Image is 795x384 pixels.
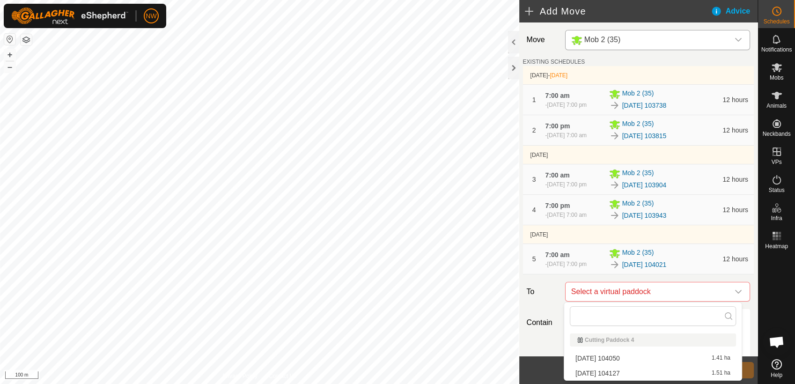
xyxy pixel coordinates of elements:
[567,282,729,301] span: Select a virtual paddock
[622,248,654,259] span: Mob 2 (35)
[545,180,587,189] div: -
[768,187,784,193] span: Status
[550,72,567,79] span: [DATE]
[545,251,570,258] span: 7:00 am
[530,231,548,238] span: [DATE]
[532,255,536,263] span: 5
[530,72,548,79] span: [DATE]
[712,355,730,362] span: 1.41 ha
[584,36,620,44] span: Mob 2 (35)
[622,260,667,270] a: [DATE] 104021
[763,19,789,24] span: Schedules
[525,6,711,17] h2: Add Move
[545,171,570,179] span: 7:00 am
[545,92,570,99] span: 7:00 am
[575,355,620,362] span: [DATE] 104050
[622,119,654,130] span: Mob 2 (35)
[547,132,587,139] span: [DATE] 7:00 am
[723,206,748,214] span: 12 hours
[609,210,620,221] img: To
[609,130,620,141] img: To
[4,61,15,73] button: –
[532,206,536,214] span: 4
[545,101,587,109] div: -
[723,126,748,134] span: 12 hours
[622,199,654,210] span: Mob 2 (35)
[548,72,567,79] span: -
[609,259,620,270] img: To
[712,370,730,377] span: 1.51 ha
[622,101,667,111] a: [DATE] 103738
[547,212,587,218] span: [DATE] 7:00 am
[523,317,561,328] label: Contain
[622,180,667,190] a: [DATE] 103904
[547,102,587,108] span: [DATE] 7:00 pm
[545,260,587,268] div: -
[547,261,587,267] span: [DATE] 7:00 pm
[771,372,782,378] span: Help
[771,215,782,221] span: Infra
[729,282,748,301] div: dropdown trigger
[269,372,296,380] a: Contact Us
[570,366,736,380] li: 2025-07-16 104127
[762,131,790,137] span: Neckbands
[729,30,748,50] div: dropdown trigger
[564,330,742,380] ul: Option List
[532,176,536,183] span: 3
[530,152,548,158] span: [DATE]
[4,49,15,60] button: +
[4,34,15,45] button: Reset Map
[723,255,748,263] span: 12 hours
[723,176,748,183] span: 12 hours
[758,355,795,382] a: Help
[770,75,783,81] span: Mobs
[711,6,758,17] div: Advice
[622,211,667,221] a: [DATE] 103943
[146,11,156,21] span: NW
[622,168,654,179] span: Mob 2 (35)
[567,30,729,50] span: Mob 2
[545,131,587,140] div: -
[222,372,258,380] a: Privacy Policy
[545,122,570,130] span: 7:00 pm
[523,30,561,50] label: Move
[766,103,787,109] span: Animals
[545,211,587,219] div: -
[723,96,748,103] span: 12 hours
[545,202,570,209] span: 7:00 pm
[622,89,654,100] span: Mob 2 (35)
[609,179,620,191] img: To
[771,159,781,165] span: VPs
[547,181,587,188] span: [DATE] 7:00 pm
[575,370,620,377] span: [DATE] 104127
[532,126,536,134] span: 2
[761,47,792,52] span: Notifications
[570,351,736,365] li: 2025-07-16 104050
[765,244,788,249] span: Heatmap
[532,96,536,103] span: 1
[609,100,620,111] img: To
[523,282,561,302] label: To
[21,34,32,45] button: Map Layers
[523,58,585,66] label: EXISTING SCHEDULES
[11,7,128,24] img: Gallagher Logo
[622,131,667,141] a: [DATE] 103815
[763,328,791,356] div: Open chat
[577,337,729,343] div: Cutting Paddock 4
